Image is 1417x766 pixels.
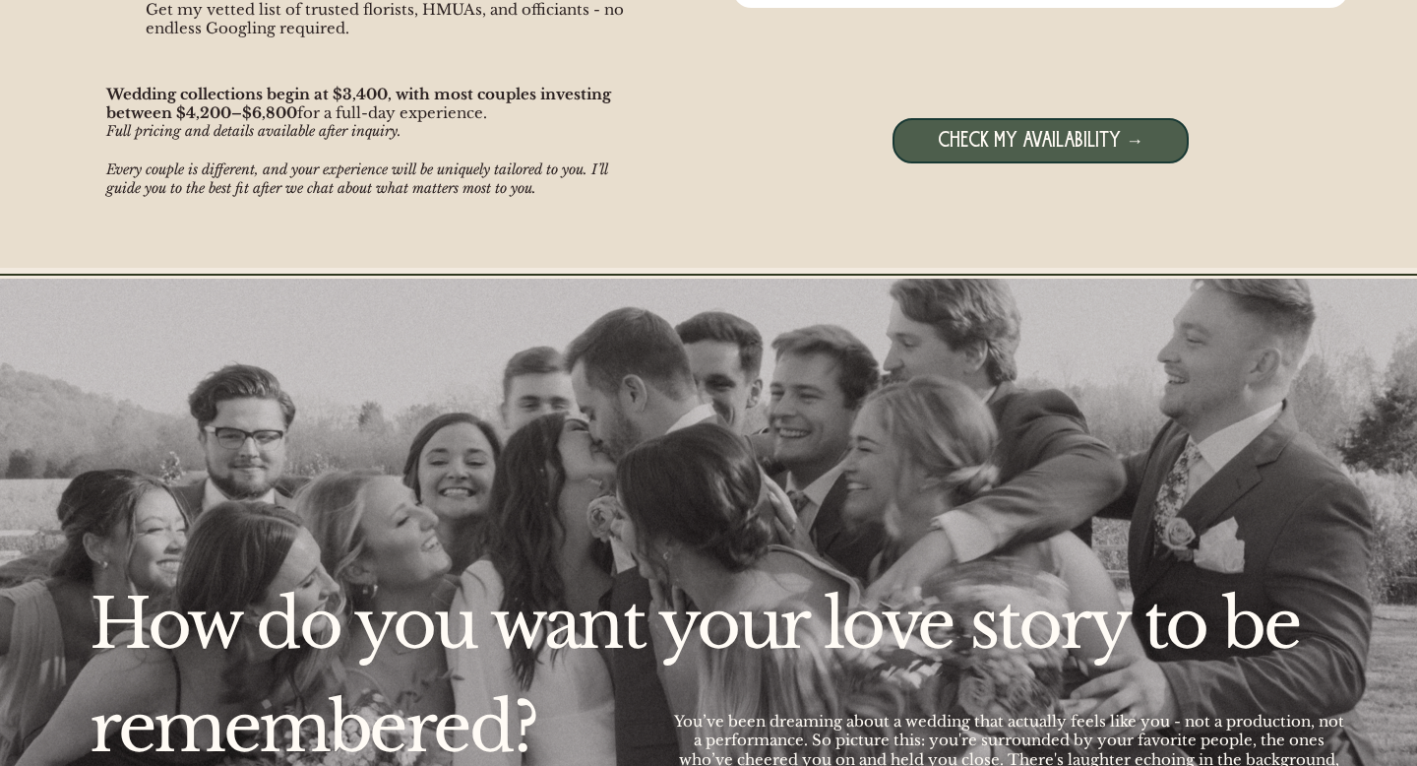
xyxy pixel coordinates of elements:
[1191,701,1417,766] iframe: Wix Chat
[106,160,608,198] span: Every couple is different, and your experience will be uniquely tailored to you. I’ll guide you t...
[938,131,1143,151] a: CHECK MY AVAILABILITY →
[938,129,1143,154] span: CHECK MY AVAILABILITY →
[106,122,401,140] span: Full pricing and details available after inquiry.
[297,103,487,122] span: for a full-day experience.
[106,85,611,122] span: Wedding collections begin at $3,400, with most couples investing between $4,200–$6,800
